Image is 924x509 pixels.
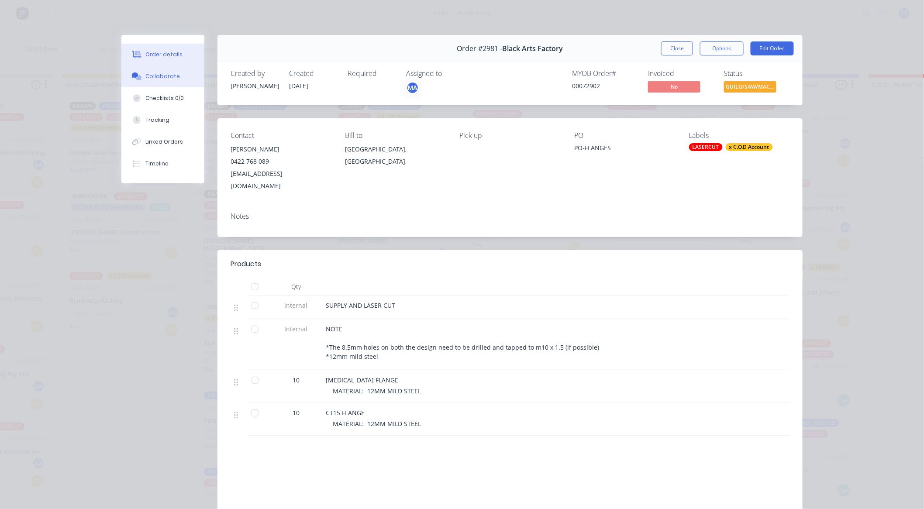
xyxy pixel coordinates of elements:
[333,420,421,428] span: MATERIAL: 12MM MILD STEEL
[406,69,493,78] div: Assigned to
[348,69,396,78] div: Required
[689,143,723,151] div: LASERCUT
[121,65,204,87] button: Collaborate
[326,376,398,384] span: [MEDICAL_DATA] FLANGE
[751,41,794,55] button: Edit Order
[121,153,204,175] button: Timeline
[146,116,170,124] div: Tracking
[231,69,279,78] div: Created by
[121,109,204,131] button: Tracking
[457,45,503,53] span: Order #2981 -
[572,81,638,90] div: 00072902
[648,69,714,78] div: Invoiced
[270,278,322,296] div: Qty
[293,408,300,417] span: 10
[293,375,300,385] span: 10
[661,41,693,55] button: Close
[231,143,331,192] div: [PERSON_NAME]0422 768 089[EMAIL_ADDRESS][DOMAIN_NAME]
[146,94,184,102] div: Checklists 0/0
[406,81,419,94] button: MA
[273,301,319,310] span: Internal
[689,131,790,140] div: Labels
[345,143,445,168] div: [GEOGRAPHIC_DATA], [GEOGRAPHIC_DATA],
[231,143,331,155] div: [PERSON_NAME]
[231,259,261,269] div: Products
[146,51,183,58] div: Order details
[121,87,204,109] button: Checklists 0/0
[121,131,204,153] button: Linked Orders
[326,409,365,417] span: CT15 FLANGE
[231,155,331,168] div: 0422 768 089
[648,81,700,92] span: No
[146,160,169,168] div: Timeline
[326,325,599,361] span: NOTE *The 8.5mm holes on both the design need to be drilled and tapped to m10 x 1.5 (if possible)...
[146,138,183,146] div: Linked Orders
[146,72,180,80] div: Collaborate
[460,131,560,140] div: Pick up
[231,168,331,192] div: [EMAIL_ADDRESS][DOMAIN_NAME]
[724,69,790,78] div: Status
[724,81,776,92] span: GUILO/SAW/MACHI...
[345,143,445,171] div: [GEOGRAPHIC_DATA], [GEOGRAPHIC_DATA],
[574,143,675,155] div: PO-FLANGES
[724,81,776,94] button: GUILO/SAW/MACHI...
[289,69,337,78] div: Created
[574,131,675,140] div: PO
[273,324,319,334] span: Internal
[326,301,395,310] span: SUPPLY AND LASER CUT
[345,131,445,140] div: Bill to
[726,143,773,151] div: x C.O.D Account
[333,387,421,395] span: MATERIAL: 12MM MILD STEEL
[572,69,638,78] div: MYOB Order #
[289,82,308,90] span: [DATE]
[121,44,204,65] button: Order details
[700,41,744,55] button: Options
[503,45,563,53] span: Black Arts Factory
[231,81,279,90] div: [PERSON_NAME]
[231,212,790,220] div: Notes
[231,131,331,140] div: Contact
